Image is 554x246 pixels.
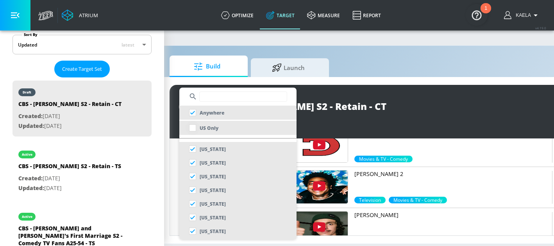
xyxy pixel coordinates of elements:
[484,8,487,18] div: 1
[200,186,226,194] p: [US_STATE]
[200,145,226,153] p: [US_STATE]
[200,214,226,222] p: [US_STATE]
[200,159,226,167] p: [US_STATE]
[200,200,226,208] p: [US_STATE]
[200,172,226,181] p: [US_STATE]
[466,4,488,26] button: Open Resource Center, 1 new notification
[200,227,226,235] p: [US_STATE]
[200,124,218,132] p: US Only
[200,109,224,117] p: Anywhere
